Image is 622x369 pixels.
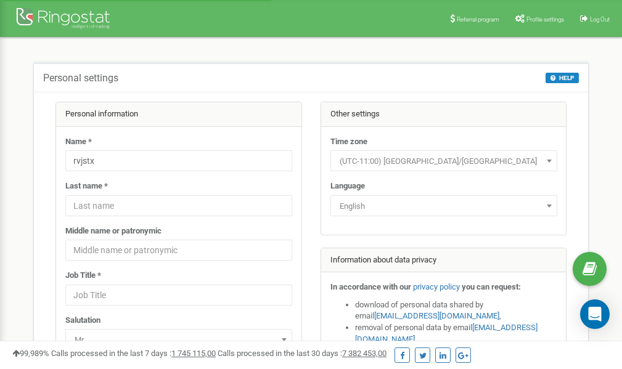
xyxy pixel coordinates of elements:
input: Last name [65,195,292,216]
input: Name [65,150,292,171]
span: Mr. [65,329,292,350]
u: 7 382 453,00 [342,349,387,358]
label: Job Title * [65,270,101,282]
u: 1 745 115,00 [171,349,216,358]
span: Mr. [70,331,288,349]
span: English [335,198,553,215]
li: removal of personal data by email , [355,322,557,345]
label: Name * [65,136,92,148]
h5: Personal settings [43,73,118,84]
span: English [330,195,557,216]
a: privacy policy [413,282,460,291]
label: Middle name or patronymic [65,225,162,237]
input: Job Title [65,285,292,306]
span: Profile settings [526,16,564,23]
label: Language [330,180,365,192]
li: download of personal data shared by email , [355,299,557,322]
div: Information about data privacy [321,248,567,273]
a: [EMAIL_ADDRESS][DOMAIN_NAME] [374,311,499,320]
label: Salutation [65,315,100,326]
button: HELP [546,73,579,83]
span: Calls processed in the last 30 days : [218,349,387,358]
div: Other settings [321,102,567,127]
input: Middle name or patronymic [65,240,292,261]
span: Referral program [457,16,499,23]
label: Time zone [330,136,367,148]
label: Last name * [65,180,108,192]
div: Personal information [56,102,301,127]
strong: you can request: [462,282,521,291]
span: (UTC-11:00) Pacific/Midway [330,150,557,171]
div: Open Intercom Messenger [580,299,610,329]
span: 99,989% [12,349,49,358]
span: Calls processed in the last 7 days : [51,349,216,358]
span: (UTC-11:00) Pacific/Midway [335,153,553,170]
span: Log Out [590,16,610,23]
strong: In accordance with our [330,282,411,291]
